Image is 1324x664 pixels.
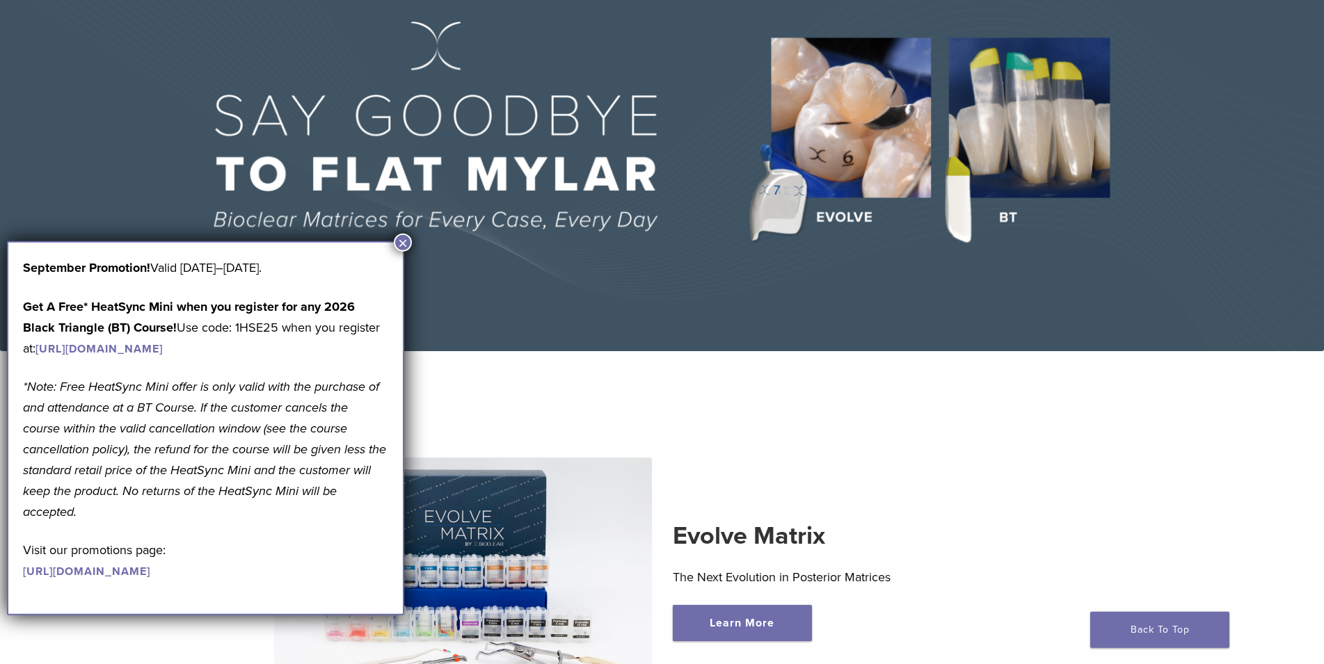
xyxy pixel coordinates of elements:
a: Learn More [673,605,812,641]
a: Back To Top [1090,612,1229,648]
button: Close [394,234,412,252]
a: [URL][DOMAIN_NAME] [23,565,150,578]
b: September Promotion! [23,260,150,275]
h2: Evolve Matrix [673,519,1051,553]
p: The Next Evolution in Posterior Matrices [673,567,1051,588]
p: Use code: 1HSE25 when you register at: [23,296,388,359]
em: *Note: Free HeatSync Mini offer is only valid with the purchase of and attendance at a BT Course.... [23,379,386,519]
a: [URL][DOMAIN_NAME] [35,342,163,356]
p: Valid [DATE]–[DATE]. [23,257,388,278]
p: Visit our promotions page: [23,540,388,581]
strong: Get A Free* HeatSync Mini when you register for any 2026 Black Triangle (BT) Course! [23,299,355,335]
